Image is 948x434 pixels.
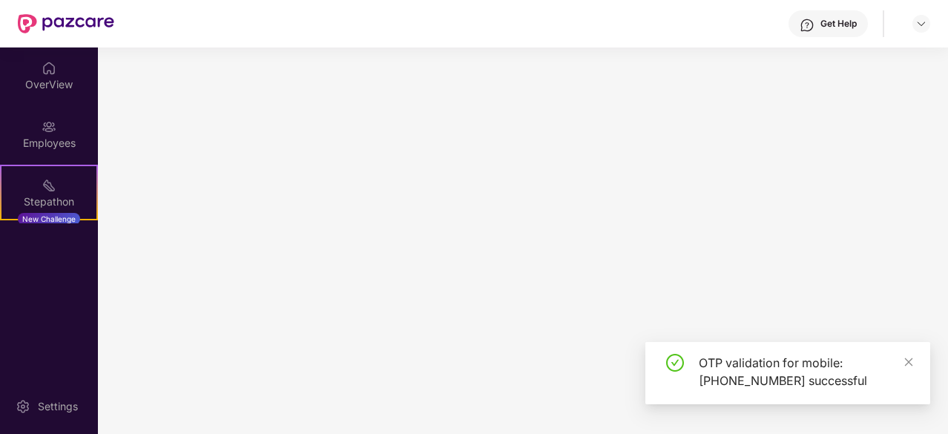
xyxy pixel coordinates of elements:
[666,354,684,372] span: check-circle
[903,357,914,367] span: close
[1,194,96,209] div: Stepathon
[699,354,912,389] div: OTP validation for mobile: [PHONE_NUMBER] successful
[820,18,857,30] div: Get Help
[42,119,56,134] img: svg+xml;base64,PHN2ZyBpZD0iRW1wbG95ZWVzIiB4bWxucz0iaHR0cDovL3d3dy53My5vcmcvMjAwMC9zdmciIHdpZHRoPS...
[42,61,56,76] img: svg+xml;base64,PHN2ZyBpZD0iSG9tZSIgeG1sbnM9Imh0dHA6Ly93d3cudzMub3JnLzIwMDAvc3ZnIiB3aWR0aD0iMjAiIG...
[800,18,814,33] img: svg+xml;base64,PHN2ZyBpZD0iSGVscC0zMngzMiIgeG1sbnM9Imh0dHA6Ly93d3cudzMub3JnLzIwMDAvc3ZnIiB3aWR0aD...
[915,18,927,30] img: svg+xml;base64,PHN2ZyBpZD0iRHJvcGRvd24tMzJ4MzIiIHhtbG5zPSJodHRwOi8vd3d3LnczLm9yZy8yMDAwL3N2ZyIgd2...
[18,14,114,33] img: New Pazcare Logo
[42,178,56,193] img: svg+xml;base64,PHN2ZyB4bWxucz0iaHR0cDovL3d3dy53My5vcmcvMjAwMC9zdmciIHdpZHRoPSIyMSIgaGVpZ2h0PSIyMC...
[33,399,82,414] div: Settings
[18,213,80,225] div: New Challenge
[16,399,30,414] img: svg+xml;base64,PHN2ZyBpZD0iU2V0dGluZy0yMHgyMCIgeG1sbnM9Imh0dHA6Ly93d3cudzMub3JnLzIwMDAvc3ZnIiB3aW...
